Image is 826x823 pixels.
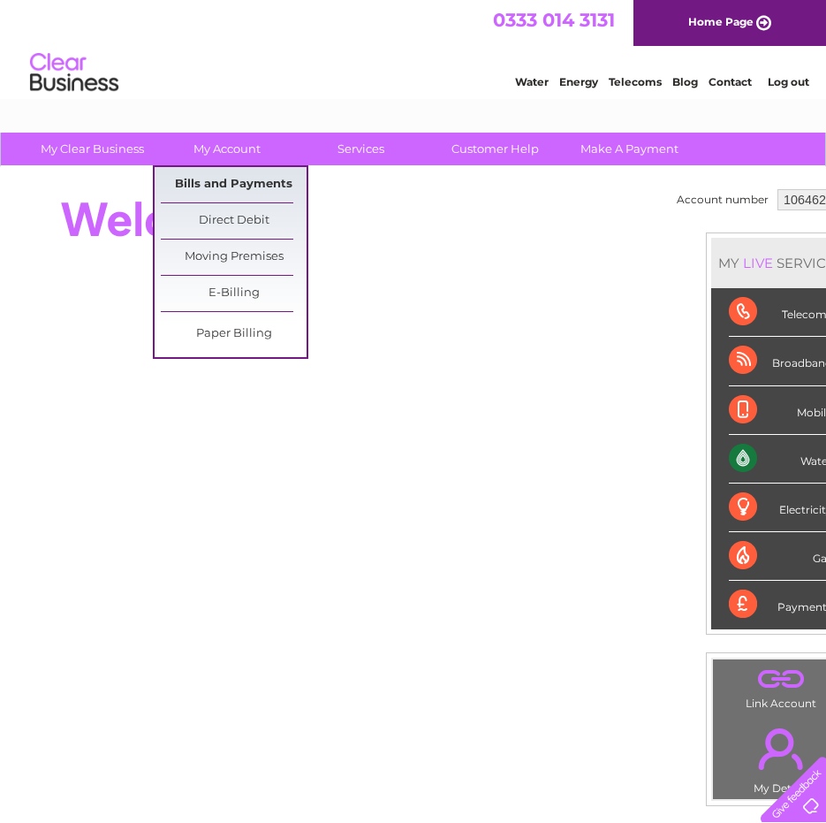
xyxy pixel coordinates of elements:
[29,46,119,100] img: logo.png
[154,133,299,165] a: My Account
[557,133,702,165] a: Make A Payment
[19,133,165,165] a: My Clear Business
[709,75,752,88] a: Contact
[161,276,307,311] a: E-Billing
[161,167,307,202] a: Bills and Payments
[161,203,307,239] a: Direct Debit
[288,133,434,165] a: Services
[739,255,777,271] div: LIVE
[672,185,773,215] td: Account number
[609,75,662,88] a: Telecoms
[515,75,549,88] a: Water
[422,133,568,165] a: Customer Help
[161,316,307,352] a: Paper Billing
[559,75,598,88] a: Energy
[672,75,698,88] a: Blog
[161,240,307,275] a: Moving Premises
[768,75,809,88] a: Log out
[493,9,615,31] a: 0333 014 3131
